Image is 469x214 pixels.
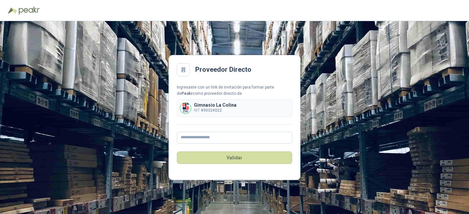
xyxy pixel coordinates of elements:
img: Peakr [18,7,40,14]
h2: Proveedor Directo [195,65,251,75]
p: NIT [194,107,236,114]
button: Validar [177,151,292,164]
img: Logo [8,7,17,14]
img: Company Logo [180,103,191,114]
p: Gimnasio La Colina [194,103,236,107]
b: 890324022 [201,108,222,113]
div: Ingresaste con un link de invitación para formar parte de como proveedor directo de: [177,84,292,97]
b: Peakr [181,91,193,96]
